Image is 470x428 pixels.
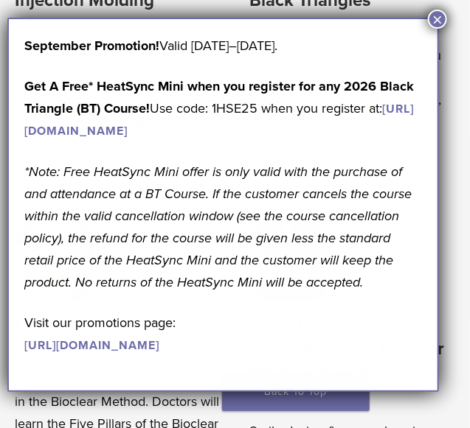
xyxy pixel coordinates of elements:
[222,373,370,411] a: Back To Top
[24,78,414,116] strong: Get A Free* HeatSync Mini when you register for any 2026 Black Triangle (BT) Course!
[24,312,422,356] p: Visit our promotions page:
[24,35,422,57] p: Valid [DATE]–[DATE].
[24,38,159,54] b: September Promotion!
[24,164,412,290] em: *Note: Free HeatSync Mini offer is only valid with the purchase of and attendance at a BT Course....
[24,75,422,141] p: Use code: 1HSE25 when you register at:
[428,10,447,29] button: Close
[24,338,159,353] a: [URL][DOMAIN_NAME]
